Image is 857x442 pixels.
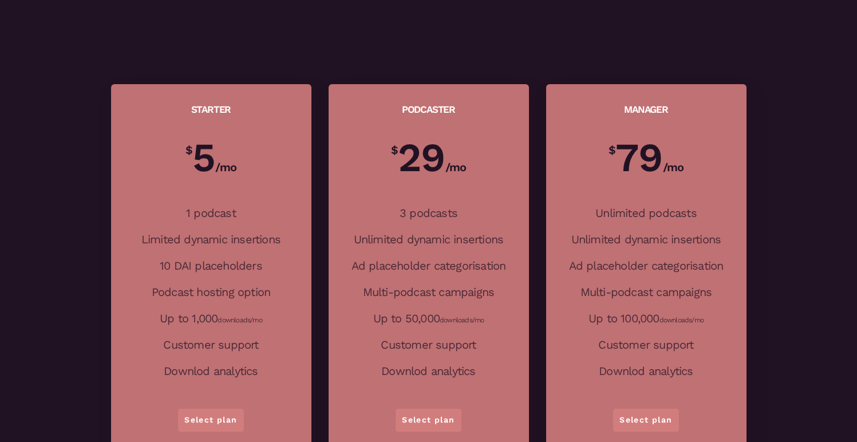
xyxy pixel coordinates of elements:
[218,316,262,324] small: downloads/mo
[445,160,467,174] span: /mo
[347,361,511,381] li: Downlod analytics
[185,143,192,157] sup: $
[564,361,728,381] li: Downlod analytics
[564,121,728,194] p: 79
[129,255,293,276] li: 10 DAI placeholders
[347,102,511,117] h2: Podcaster
[347,255,511,276] li: Ad placeholder categorisation
[347,121,511,194] p: 29
[564,102,728,117] h2: Manager
[564,203,728,223] li: Unlimited podcasts
[347,229,511,250] li: Unlimited dynamic insertions
[129,102,293,117] h2: Starter
[613,409,678,432] a: Select plan
[178,409,243,432] a: Select plan
[564,255,728,276] li: Ad placeholder categorisation
[663,160,684,174] span: /mo
[129,229,293,250] li: Limited dynamic insertions
[396,409,461,432] a: Select plan
[564,229,728,250] li: Unlimited dynamic insertions
[347,282,511,302] li: Multi-podcast campaigns
[564,334,728,355] li: Customer support
[129,334,293,355] li: Customer support
[564,282,728,302] li: Multi-podcast campaigns
[347,203,511,223] li: 3 podcasts
[347,334,511,355] li: Customer support
[129,203,293,223] li: 1 podcast
[440,316,484,324] small: downloads/mo
[347,308,511,329] li: Up to 50,000
[659,316,704,324] small: downloads/mo
[129,361,293,381] li: Downlod analytics
[129,282,293,302] li: Podcast hosting option
[129,121,293,194] p: 5
[564,308,728,329] li: Up to 100,000
[609,143,615,157] sup: $
[215,160,236,174] span: /mo
[391,143,398,157] sup: $
[129,308,293,329] li: Up to 1,000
